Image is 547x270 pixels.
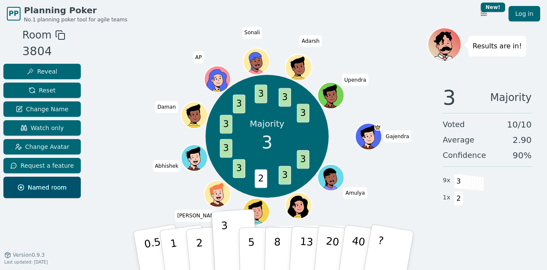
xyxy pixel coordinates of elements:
[3,83,81,98] button: Reset
[454,174,464,189] span: 3
[29,86,56,95] span: Reset
[250,118,285,130] p: Majority
[274,225,347,237] span: Click to change your name
[443,149,486,161] span: Confidence
[220,139,232,158] span: 3
[16,105,68,113] span: Change Name
[3,158,81,173] button: Request a feature
[233,159,245,178] span: 3
[153,160,180,172] span: Click to change your name
[22,27,51,43] span: Room
[4,252,45,258] button: Version0.9.3
[221,220,230,266] p: 3
[279,166,291,185] span: 3
[490,87,532,108] span: Majority
[21,124,64,132] span: Watch only
[509,6,540,21] a: Log in
[297,104,309,123] span: 3
[18,183,67,192] span: Named room
[473,40,522,52] p: Results are in!
[297,150,309,169] span: 3
[255,169,267,188] span: 2
[4,260,48,264] span: Last updated: [DATE]
[507,119,532,131] span: 10 / 10
[3,101,81,117] button: Change Name
[13,252,45,258] span: Version 0.9.3
[193,51,204,63] span: Click to change your name
[513,149,532,161] span: 90 %
[476,6,491,21] button: New!
[384,131,412,142] span: Click to change your name
[374,124,381,131] span: Gajendra is the host
[3,139,81,154] button: Change Avatar
[343,187,367,199] span: Click to change your name
[255,85,267,104] span: 3
[242,27,262,39] span: Click to change your name
[3,64,81,79] button: Reveal
[233,95,245,113] span: 3
[24,4,127,16] span: Planning Poker
[443,193,450,202] span: 1 x
[15,142,70,151] span: Change Avatar
[24,16,127,23] span: No.1 planning poker tool for agile teams
[481,3,505,12] div: New!
[279,88,291,107] span: 3
[262,130,272,155] span: 3
[443,87,456,108] span: 3
[22,43,65,60] div: 3804
[3,120,81,136] button: Watch only
[10,161,74,170] span: Request a feature
[27,67,57,76] span: Reveal
[155,101,178,113] span: Click to change your name
[3,177,81,198] button: Named room
[342,74,368,86] span: Click to change your name
[454,191,464,206] span: 2
[443,134,474,146] span: Average
[300,35,322,47] span: Click to change your name
[443,119,465,131] span: Voted
[286,193,311,218] button: Click to change your avatar
[220,115,232,134] span: 3
[7,4,127,23] a: PPPlanning PokerNo.1 planning poker tool for agile teams
[512,134,532,146] span: 2.90
[175,210,222,222] span: Click to change your name
[443,176,450,185] span: 9 x
[9,9,18,19] span: PP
